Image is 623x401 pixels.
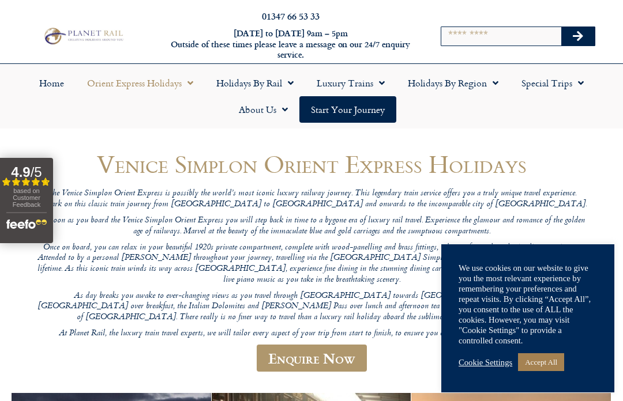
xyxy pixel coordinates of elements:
[299,96,396,123] a: Start your Journey
[35,150,588,177] h1: Venice Simplon Orient Express Holidays
[561,27,595,46] button: Search
[41,26,125,47] img: Planet Rail Train Holidays Logo
[459,263,597,346] div: We use cookies on our website to give you the most relevant experience by remembering your prefer...
[35,291,588,323] p: As day breaks you awake to ever-changing views as you travel through [GEOGRAPHIC_DATA] towards [G...
[35,243,588,286] p: Once on board, you can relax in your beautiful 1920s private compartment, complete with wood-pane...
[205,70,305,96] a: Holidays by Rail
[76,70,205,96] a: Orient Express Holidays
[35,215,588,237] p: As soon as you board the Venice Simplon Orient Express you will step back in time to a bygone era...
[396,70,510,96] a: Holidays by Region
[257,345,367,372] a: Enquire Now
[518,353,564,371] a: Accept All
[459,357,512,368] a: Cookie Settings
[6,70,617,123] nav: Menu
[35,188,588,210] p: The Venice Simplon Orient Express is possibly the world’s most iconic luxury railway journey. Thi...
[35,328,588,339] p: At Planet Rail, the luxury train travel experts, we will tailor every aspect of your trip from st...
[227,96,299,123] a: About Us
[28,70,76,96] a: Home
[262,9,320,22] a: 01347 66 53 33
[510,70,595,96] a: Special Trips
[305,70,396,96] a: Luxury Trains
[169,28,412,60] h6: [DATE] to [DATE] 9am – 5pm Outside of these times please leave a message on our 24/7 enquiry serv...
